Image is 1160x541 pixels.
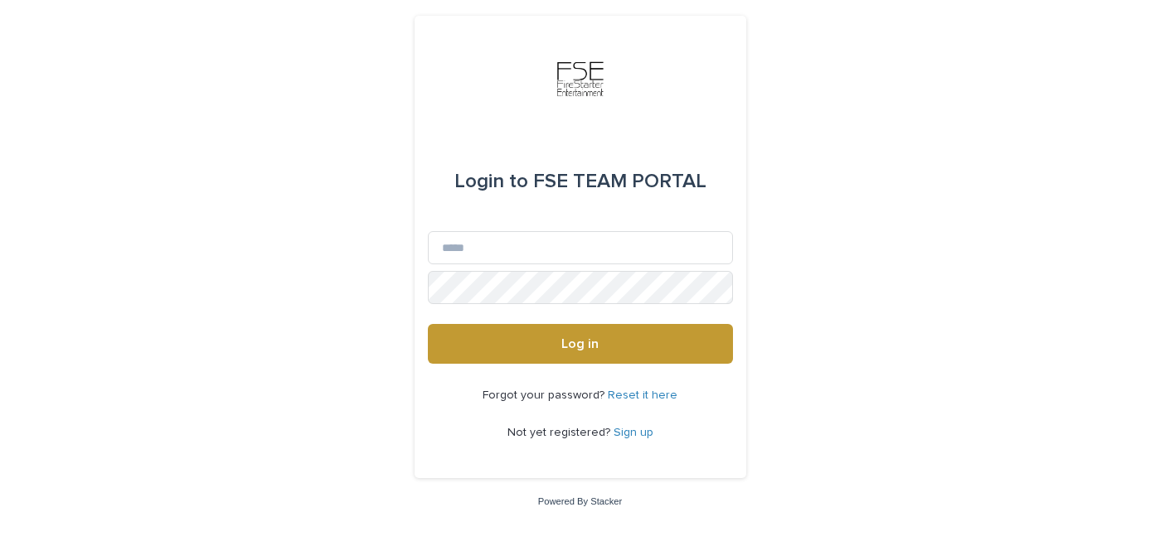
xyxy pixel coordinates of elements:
[561,337,599,350] span: Log in
[428,324,733,364] button: Log in
[454,158,706,205] div: FSE TEAM PORTAL
[614,427,653,438] a: Sign up
[507,427,614,438] span: Not yet registered?
[483,389,608,401] span: Forgot your password?
[454,171,528,191] span: Login to
[556,56,605,105] img: 9JgRvJ3ETPGCJDhvPVA5
[608,389,677,401] a: Reset it here
[538,496,622,506] a: Powered By Stacker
